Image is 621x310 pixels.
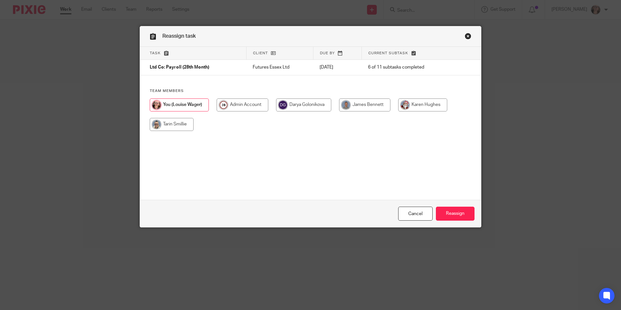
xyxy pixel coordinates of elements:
[398,207,433,221] a: Close this dialog window
[320,64,355,71] p: [DATE]
[253,51,268,55] span: Client
[150,65,209,70] span: Ltd Co: Payroll (28th Month)
[150,88,471,94] h4: Team members
[150,51,161,55] span: Task
[368,51,408,55] span: Current subtask
[253,64,307,71] p: Futures Essex Ltd
[436,207,475,221] input: Reassign
[361,60,455,75] td: 6 of 11 subtasks completed
[465,33,471,42] a: Close this dialog window
[320,51,335,55] span: Due by
[162,33,196,39] span: Reassign task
